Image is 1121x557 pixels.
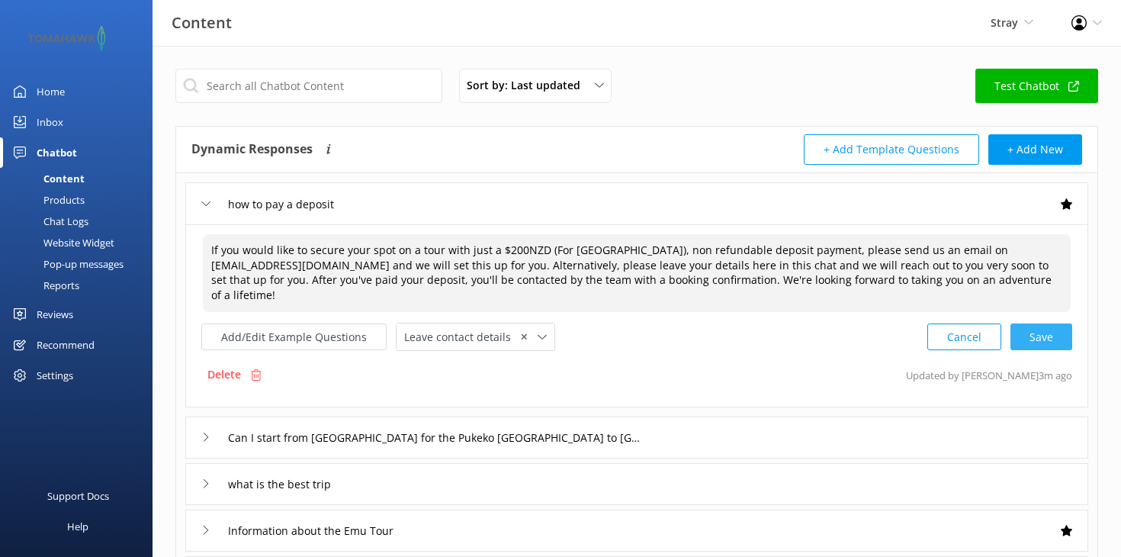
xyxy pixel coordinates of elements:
button: + Add New [988,134,1082,165]
a: Chat Logs [9,211,153,232]
span: Leave contact details [404,329,520,346]
div: Content [9,168,85,189]
h3: Content [172,11,232,35]
span: Sort by: Last updated [467,77,589,94]
a: Pop-up messages [9,253,153,275]
button: Cancel [927,324,1001,350]
button: Save [1010,324,1072,350]
div: Inbox [37,107,63,137]
div: Support Docs [47,481,109,511]
div: Products [9,189,85,211]
button: + Add Template Questions [804,134,979,165]
a: Test Chatbot [975,69,1098,103]
textarea: If you would like to secure your spot on a tour with just a $200NZD (For [GEOGRAPHIC_DATA]), non ... [203,234,1071,312]
div: Website Widget [9,232,114,253]
a: Reports [9,275,153,296]
span: Stray [991,15,1018,30]
a: Website Widget [9,232,153,253]
div: Pop-up messages [9,253,124,275]
div: Reviews [37,299,73,330]
img: 2-1647550015.png [23,26,111,51]
div: Home [37,76,65,107]
p: Delete [207,366,241,383]
p: Updated by [PERSON_NAME] 3m ago [906,360,1072,389]
input: Search all Chatbot Content [175,69,442,103]
a: Content [9,168,153,189]
div: Chatbot [37,137,77,168]
a: Products [9,189,153,211]
button: Add/Edit Example Questions [201,324,387,350]
h4: Dynamic Responses [191,134,313,165]
span: ✕ [520,330,528,344]
div: Chat Logs [9,211,88,232]
div: Recommend [37,330,95,360]
div: Help [67,511,88,542]
div: Reports [9,275,79,296]
div: Settings [37,360,73,391]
